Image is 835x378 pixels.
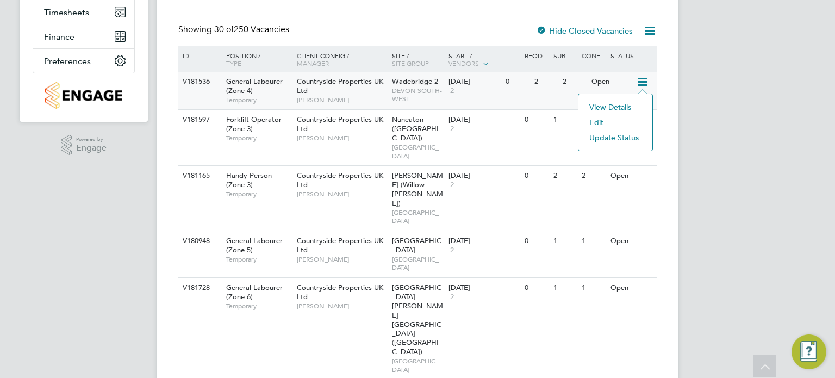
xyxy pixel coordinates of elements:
[297,59,329,67] span: Manager
[551,231,579,251] div: 1
[392,143,444,160] span: [GEOGRAPHIC_DATA]
[392,115,439,142] span: Nuneaton ([GEOGRAPHIC_DATA])
[226,59,241,67] span: Type
[579,278,607,298] div: 1
[297,96,387,104] span: [PERSON_NAME]
[297,236,383,255] span: Countryside Properties UK Ltd
[589,72,636,92] div: Open
[448,283,519,293] div: [DATE]
[608,46,655,65] div: Status
[218,46,294,72] div: Position /
[584,130,647,145] li: Update Status
[297,171,383,189] span: Countryside Properties UK Ltd
[392,208,444,225] span: [GEOGRAPHIC_DATA]
[551,46,579,65] div: Sub
[536,26,633,36] label: Hide Closed Vacancies
[522,278,550,298] div: 0
[448,293,456,302] span: 2
[226,302,291,311] span: Temporary
[392,171,443,208] span: [PERSON_NAME] (Willow [PERSON_NAME])
[180,110,218,130] div: V181597
[44,7,89,17] span: Timesheets
[551,110,579,130] div: 1
[226,171,272,189] span: Handy Person (Zone 3)
[446,46,522,73] div: Start /
[61,135,107,156] a: Powered byEngage
[44,56,91,66] span: Preferences
[448,171,519,181] div: [DATE]
[608,231,655,251] div: Open
[448,125,456,134] span: 2
[214,24,234,35] span: 30 of
[522,46,550,65] div: Reqd
[392,255,444,272] span: [GEOGRAPHIC_DATA]
[180,72,218,92] div: V181536
[522,166,550,186] div: 0
[560,72,588,92] div: 2
[297,302,387,311] span: [PERSON_NAME]
[297,255,387,264] span: [PERSON_NAME]
[297,115,383,133] span: Countryside Properties UK Ltd
[579,231,607,251] div: 1
[226,283,283,301] span: General Labourer (Zone 6)
[522,231,550,251] div: 0
[392,77,438,86] span: Wadebridge 2
[392,357,444,374] span: [GEOGRAPHIC_DATA]
[448,77,500,86] div: [DATE]
[226,115,282,133] span: Forklift Operator (Zone 3)
[448,181,456,190] span: 2
[180,46,218,65] div: ID
[297,134,387,142] span: [PERSON_NAME]
[608,166,655,186] div: Open
[392,283,443,356] span: [GEOGRAPHIC_DATA][PERSON_NAME][GEOGRAPHIC_DATA] ([GEOGRAPHIC_DATA])
[33,49,134,73] button: Preferences
[584,115,647,130] li: Edit
[551,166,579,186] div: 2
[178,24,291,35] div: Showing
[180,278,218,298] div: V181728
[45,82,122,109] img: countryside-properties-logo-retina.png
[448,246,456,255] span: 2
[608,278,655,298] div: Open
[33,82,135,109] a: Go to home page
[448,237,519,246] div: [DATE]
[551,278,579,298] div: 1
[226,134,291,142] span: Temporary
[44,32,74,42] span: Finance
[392,86,444,103] span: DEVON SOUTH-WEST
[392,236,441,255] span: [GEOGRAPHIC_DATA]
[76,135,107,144] span: Powered by
[584,100,647,115] li: View Details
[33,24,134,48] button: Finance
[297,190,387,199] span: [PERSON_NAME]
[226,190,291,199] span: Temporary
[226,255,291,264] span: Temporary
[792,334,826,369] button: Engage Resource Center
[389,46,446,72] div: Site /
[392,59,429,67] span: Site Group
[214,24,289,35] span: 250 Vacancies
[294,46,389,72] div: Client Config /
[226,236,283,255] span: General Labourer (Zone 5)
[503,72,531,92] div: 0
[297,283,383,301] span: Countryside Properties UK Ltd
[448,115,519,125] div: [DATE]
[297,77,383,95] span: Countryside Properties UK Ltd
[448,86,456,96] span: 2
[226,77,283,95] span: General Labourer (Zone 4)
[579,46,607,65] div: Conf
[180,231,218,251] div: V180948
[448,59,479,67] span: Vendors
[579,166,607,186] div: 2
[76,144,107,153] span: Engage
[522,110,550,130] div: 0
[180,166,218,186] div: V181165
[532,72,560,92] div: 2
[226,96,291,104] span: Temporary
